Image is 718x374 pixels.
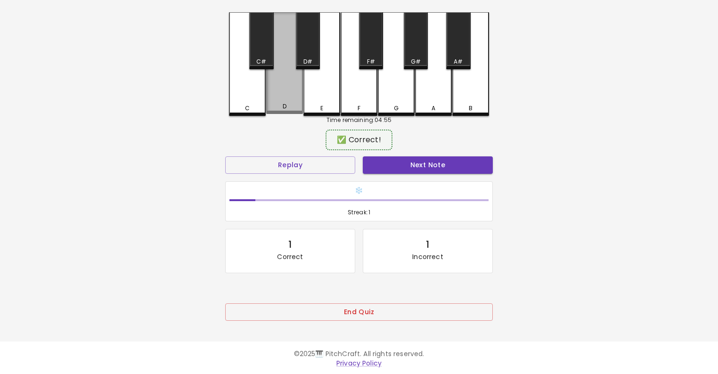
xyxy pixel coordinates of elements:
[303,57,312,66] div: D#
[336,358,382,368] a: Privacy Policy
[367,57,375,66] div: F#
[394,104,399,113] div: G
[358,104,360,113] div: F
[283,102,286,111] div: D
[412,252,443,261] p: Incorrect
[411,57,421,66] div: G#
[245,104,250,113] div: C
[225,156,355,174] button: Replay
[229,116,489,124] div: Time remaining: 04:55
[256,57,266,66] div: C#
[229,186,489,196] h6: ❄️
[426,237,429,252] div: 1
[454,57,463,66] div: A#
[469,104,473,113] div: B
[277,252,303,261] p: Correct
[88,349,630,358] p: © 2025 🎹 PitchCraft. All rights reserved.
[288,237,292,252] div: 1
[225,303,493,321] button: End Quiz
[229,208,489,217] span: Streak: 1
[320,104,323,113] div: E
[363,156,493,174] button: Next Note
[432,104,435,113] div: A
[330,134,388,146] div: ✅ Correct!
